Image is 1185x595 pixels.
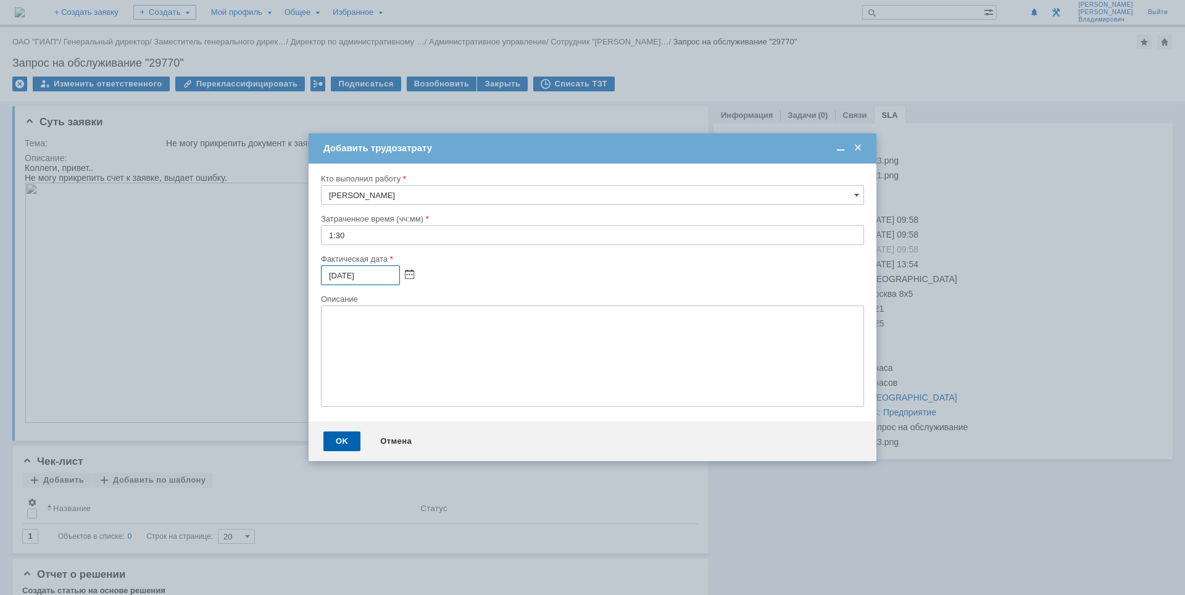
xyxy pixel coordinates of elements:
[321,295,862,303] div: Описание
[852,143,864,154] span: Закрыть
[321,175,862,183] div: Кто выполнил работу
[321,255,862,263] div: Фактическая дата
[321,215,862,223] div: Затраченное время (чч:мм)
[834,143,847,154] span: Свернуть (Ctrl + M)
[323,143,864,154] div: Добавить трудозатрату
